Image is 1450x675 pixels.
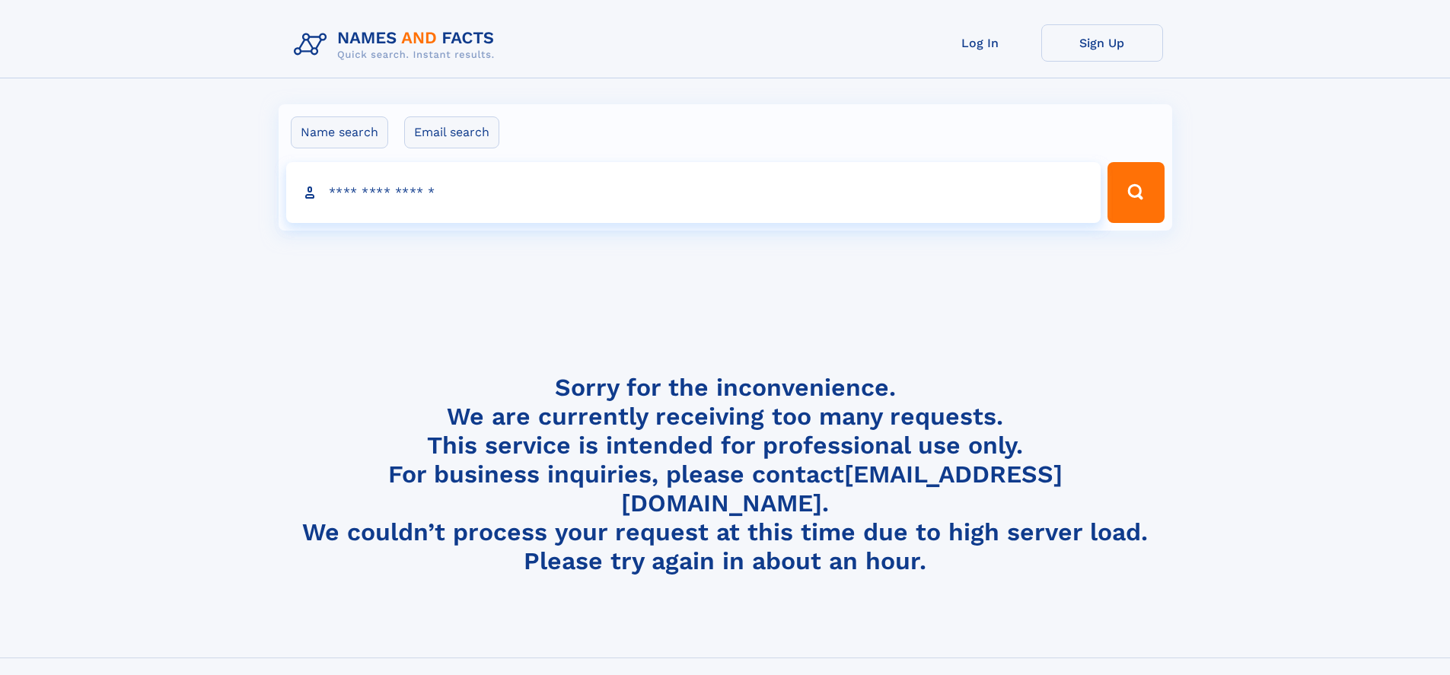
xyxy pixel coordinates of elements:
[286,162,1101,223] input: search input
[288,24,507,65] img: Logo Names and Facts
[1041,24,1163,62] a: Sign Up
[288,373,1163,576] h4: Sorry for the inconvenience. We are currently receiving too many requests. This service is intend...
[621,460,1063,517] a: [EMAIL_ADDRESS][DOMAIN_NAME]
[1107,162,1164,223] button: Search Button
[919,24,1041,62] a: Log In
[404,116,499,148] label: Email search
[291,116,388,148] label: Name search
